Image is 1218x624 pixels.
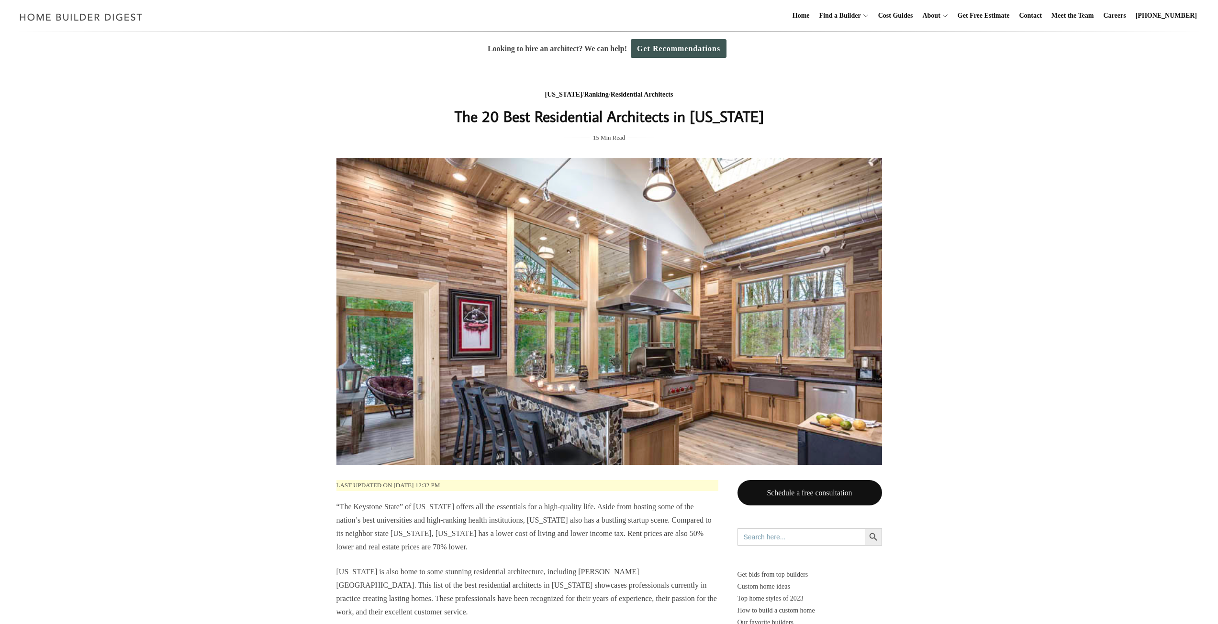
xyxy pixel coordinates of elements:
[738,569,882,580] p: Get bids from top builders
[336,480,718,491] p: Last updated on [DATE] 12:32 pm
[1048,0,1098,31] a: Meet the Team
[738,592,882,604] a: Top home styles of 2023
[418,89,800,101] div: / /
[954,0,1014,31] a: Get Free Estimate
[874,0,917,31] a: Cost Guides
[1015,0,1045,31] a: Contact
[738,580,882,592] a: Custom home ideas
[418,105,800,128] h1: The 20 Best Residential Architects in [US_STATE]
[738,604,882,616] a: How to build a custom home
[789,0,814,31] a: Home
[1100,0,1130,31] a: Careers
[15,8,147,26] img: Home Builder Digest
[918,0,940,31] a: About
[868,532,879,542] svg: Search
[584,91,608,98] a: Ranking
[336,568,717,616] span: [US_STATE] is also home to some stunning residential architecture, including [PERSON_NAME] [GEOGR...
[611,91,673,98] a: Residential Architects
[816,0,861,31] a: Find a Builder
[336,503,712,551] span: “The Keystone State” of [US_STATE] offers all the essentials for a high-quality life. Aside from ...
[545,91,582,98] a: [US_STATE]
[1132,0,1201,31] a: [PHONE_NUMBER]
[738,480,882,505] a: Schedule a free consultation
[631,39,726,58] a: Get Recommendations
[738,528,865,546] input: Search here...
[593,132,625,143] span: 15 Min Read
